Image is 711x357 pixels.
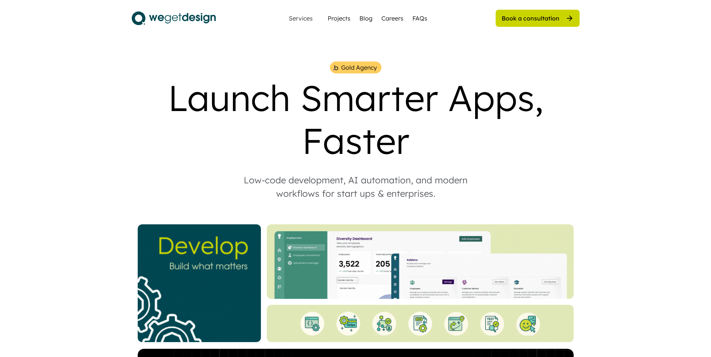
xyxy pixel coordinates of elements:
img: Bottom%20Landing%20%281%29.gif [267,305,574,342]
a: Careers [381,14,403,23]
div: Launch Smarter Apps, Faster [132,76,580,162]
img: logo.svg [132,9,216,28]
img: Website%20Landing%20%284%29.gif [267,224,574,299]
div: Gold Agency [341,63,377,72]
img: bubble%201.png [333,64,339,71]
div: Low-code development, AI automation, and modern workflows for start ups & enterprises. [229,173,483,200]
img: _Website%20Square%20V2%20%282%29.gif [138,224,261,342]
a: Projects [328,14,350,23]
div: Services [286,15,316,21]
a: Blog [359,14,372,23]
a: FAQs [412,14,427,23]
div: Book a consultation [502,14,559,22]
